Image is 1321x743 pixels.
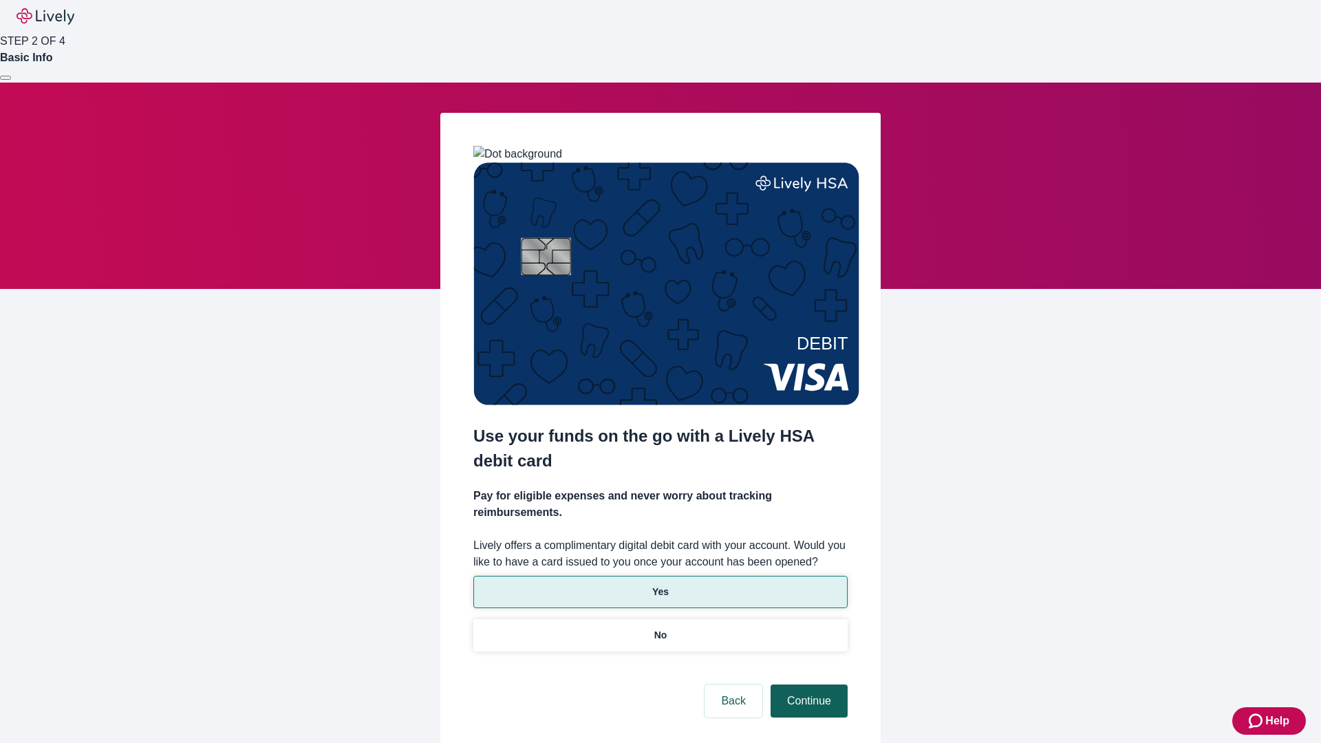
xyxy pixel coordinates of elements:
[705,685,762,718] button: Back
[771,685,848,718] button: Continue
[654,628,667,643] p: No
[473,424,848,473] h2: Use your funds on the go with a Lively HSA debit card
[473,619,848,652] button: No
[1249,713,1265,729] svg: Zendesk support icon
[1232,707,1306,735] button: Zendesk support iconHelp
[473,488,848,521] h4: Pay for eligible expenses and never worry about tracking reimbursements.
[473,576,848,608] button: Yes
[473,146,562,162] img: Dot background
[473,162,859,405] img: Debit card
[652,585,669,599] p: Yes
[17,8,74,25] img: Lively
[473,537,848,570] label: Lively offers a complimentary digital debit card with your account. Would you like to have a card...
[1265,713,1289,729] span: Help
